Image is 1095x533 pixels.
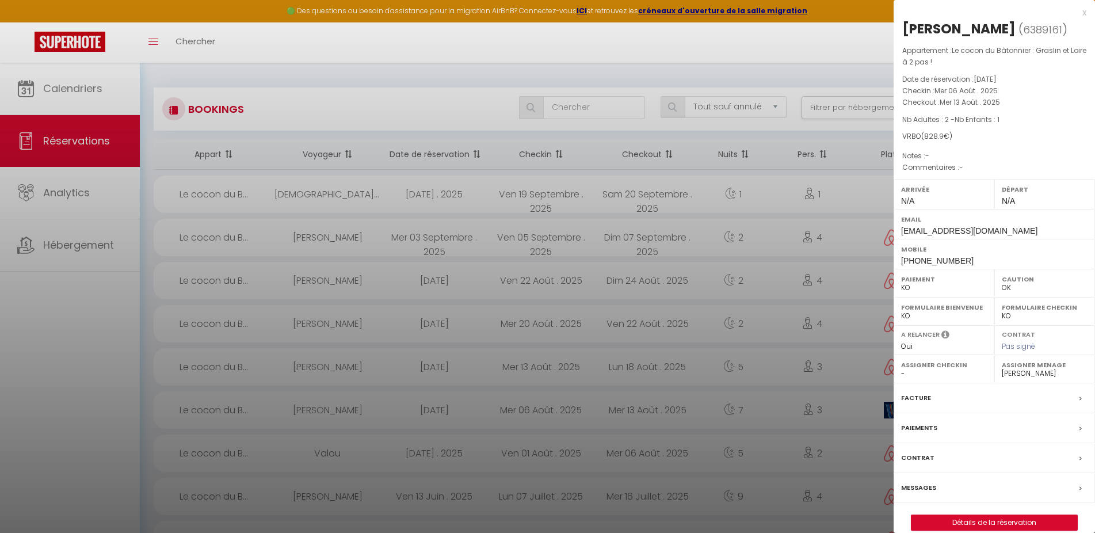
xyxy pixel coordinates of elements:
p: Date de réservation : [902,74,1086,85]
label: Départ [1002,184,1088,195]
span: Pas signé [1002,341,1035,351]
label: Messages [901,482,936,494]
div: x [894,6,1086,20]
span: ( ) [1018,21,1067,37]
label: Formulaire Bienvenue [901,302,987,313]
label: Assigner Menage [1002,359,1088,371]
span: - [959,162,963,172]
label: Mobile [901,243,1088,255]
span: Mer 13 Août . 2025 [940,97,1000,107]
div: VRBO [902,131,1086,142]
span: Nb Adultes : 2 - [902,115,999,124]
label: Arrivée [901,184,987,195]
p: Checkout : [902,97,1086,108]
span: [DATE] [974,74,997,84]
label: Formulaire Checkin [1002,302,1088,313]
span: [EMAIL_ADDRESS][DOMAIN_NAME] [901,226,1037,235]
span: N/A [1002,196,1015,205]
span: Mer 06 Août . 2025 [934,86,998,96]
label: Contrat [1002,330,1035,337]
label: Assigner Checkin [901,359,987,371]
span: Nb Enfants : 1 [955,115,999,124]
p: Notes : [902,150,1086,162]
span: Le cocon du Bâtonnier : Graslin et Loire à 2 pas ! [902,45,1086,67]
label: Facture [901,392,931,404]
span: [PHONE_NUMBER] [901,256,974,265]
span: 828.9 [924,131,944,141]
label: Email [901,214,1088,225]
button: Ouvrir le widget de chat LiveChat [9,5,44,39]
label: Caution [1002,273,1088,285]
span: - [925,151,929,161]
span: N/A [901,196,914,205]
p: Commentaires : [902,162,1086,173]
span: ( €) [921,131,952,141]
span: 6389161 [1023,22,1062,37]
a: Détails de la réservation [911,515,1077,530]
p: Appartement : [902,45,1086,68]
button: Détails de la réservation [911,515,1078,531]
label: Paiement [901,273,987,285]
div: [PERSON_NAME] [902,20,1016,38]
p: Checkin : [902,85,1086,97]
i: Sélectionner OUI si vous souhaiter envoyer les séquences de messages post-checkout [941,330,949,342]
label: Paiements [901,422,937,434]
label: A relancer [901,330,940,340]
label: Contrat [901,452,934,464]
